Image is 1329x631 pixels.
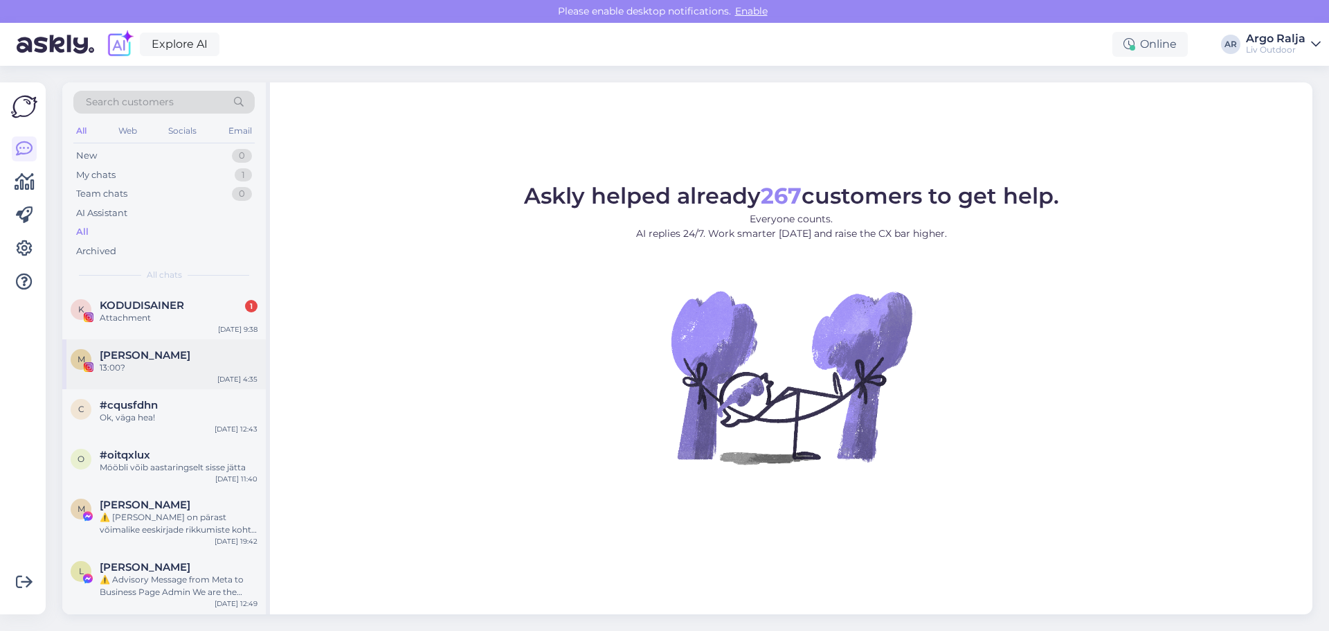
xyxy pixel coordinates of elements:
[73,122,89,140] div: All
[78,404,84,414] span: c
[218,324,257,335] div: [DATE] 9:38
[215,474,257,484] div: [DATE] 11:40
[105,30,134,59] img: explore-ai
[79,566,84,576] span: L
[76,206,127,220] div: AI Assistant
[245,300,257,312] div: 1
[235,168,252,182] div: 1
[100,299,184,312] span: KODUDISAINER
[761,182,802,209] b: 267
[667,252,916,501] img: No Chat active
[232,187,252,201] div: 0
[524,212,1059,241] p: Everyone counts. AI replies 24/7. Work smarter [DATE] and raise the CX bar higher.
[100,362,257,374] div: 13:00?
[1246,44,1305,55] div: Liv Outdoor
[100,511,257,536] div: ⚠️ [PERSON_NAME] on pärast võimalike eeskirjade rikkumiste kohta käivat teavitust lisatud ajutist...
[100,561,190,574] span: Liz Armstrong
[76,245,116,258] div: Archived
[1221,35,1240,54] div: AR
[76,168,116,182] div: My chats
[100,499,190,511] span: Massimo Poggiali
[100,312,257,324] div: Attachment
[1112,32,1188,57] div: Online
[215,536,257,546] div: [DATE] 19:42
[100,411,257,424] div: Ok, väga hea!
[215,424,257,434] div: [DATE] 12:43
[1246,33,1321,55] a: Argo RaljaLiv Outdoor
[140,33,219,56] a: Explore AI
[76,149,97,163] div: New
[76,225,89,239] div: All
[232,149,252,163] div: 0
[100,449,150,461] span: #oitqxlux
[215,598,257,609] div: [DATE] 12:49
[100,349,190,362] span: Maribel Lopez
[116,122,140,140] div: Web
[147,269,182,281] span: All chats
[100,399,158,411] span: #cqusfdhn
[165,122,199,140] div: Socials
[78,504,85,514] span: M
[78,454,84,464] span: o
[100,461,257,474] div: Mööbli võib aastaringselt sisse jätta
[100,574,257,598] div: ⚠️ Advisory Message from Meta to Business Page Admin We are the Meta Community Care Division. Fol...
[86,95,174,109] span: Search customers
[1246,33,1305,44] div: Argo Ralja
[78,354,85,364] span: M
[226,122,255,140] div: Email
[76,187,127,201] div: Team chats
[11,94,37,120] img: Askly Logo
[78,304,84,314] span: K
[217,374,257,384] div: [DATE] 4:35
[524,182,1059,209] span: Askly helped already customers to get help.
[731,5,772,17] span: Enable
